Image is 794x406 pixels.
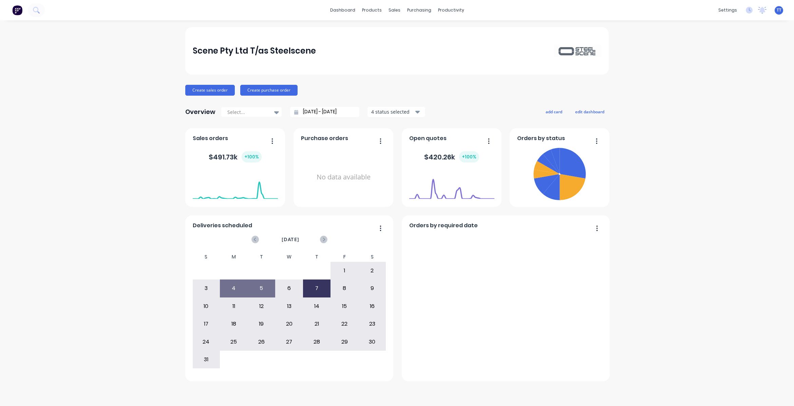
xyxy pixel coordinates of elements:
div: 21 [303,315,330,332]
div: 14 [303,298,330,315]
div: 8 [331,280,358,297]
div: 20 [276,315,303,332]
div: + 100 % [459,151,479,162]
div: 4 [220,280,247,297]
button: 4 status selected [367,107,425,117]
div: purchasing [404,5,435,15]
div: 1 [331,262,358,279]
div: 11 [220,298,247,315]
img: Scene Pty Ltd T/as Steelscene [554,45,601,57]
button: edit dashboard [571,107,609,116]
a: dashboard [327,5,359,15]
div: 15 [331,298,358,315]
div: Scene Pty Ltd T/as Steelscene [193,44,316,58]
div: S [192,252,220,262]
span: Deliveries scheduled [193,221,252,230]
div: 6 [276,280,303,297]
div: No data available [301,145,386,209]
div: 10 [193,298,220,315]
span: Orders by status [517,134,565,142]
div: 28 [303,333,330,350]
button: add card [541,107,567,116]
button: Create sales order [185,85,235,96]
div: 17 [193,315,220,332]
div: 2 [359,262,386,279]
div: 22 [331,315,358,332]
div: 26 [248,333,275,350]
div: 23 [359,315,386,332]
div: M [220,252,248,262]
span: Sales orders [193,134,228,142]
div: + 100 % [242,151,262,162]
div: 13 [276,298,303,315]
span: Purchase orders [301,134,348,142]
div: 4 status selected [371,108,414,115]
span: [DATE] [282,236,299,243]
div: 5 [248,280,275,297]
div: 30 [359,333,386,350]
div: 27 [276,333,303,350]
div: 12 [248,298,275,315]
div: 18 [220,315,247,332]
div: 9 [359,280,386,297]
div: 7 [303,280,330,297]
div: sales [385,5,404,15]
div: F [330,252,358,262]
div: 3 [193,280,220,297]
div: Overview [185,105,215,119]
div: 25 [220,333,247,350]
div: 31 [193,351,220,368]
div: $ 420.26k [424,151,479,162]
div: products [359,5,385,15]
span: TT [777,7,781,13]
img: Factory [12,5,22,15]
div: 19 [248,315,275,332]
div: W [275,252,303,262]
div: 24 [193,333,220,350]
div: S [358,252,386,262]
div: $ 491.73k [209,151,262,162]
div: productivity [435,5,468,15]
div: settings [715,5,740,15]
button: Create purchase order [240,85,298,96]
div: T [248,252,276,262]
div: 16 [359,298,386,315]
span: Open quotes [409,134,447,142]
div: T [303,252,331,262]
span: Orders by required date [409,221,478,230]
div: 29 [331,333,358,350]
